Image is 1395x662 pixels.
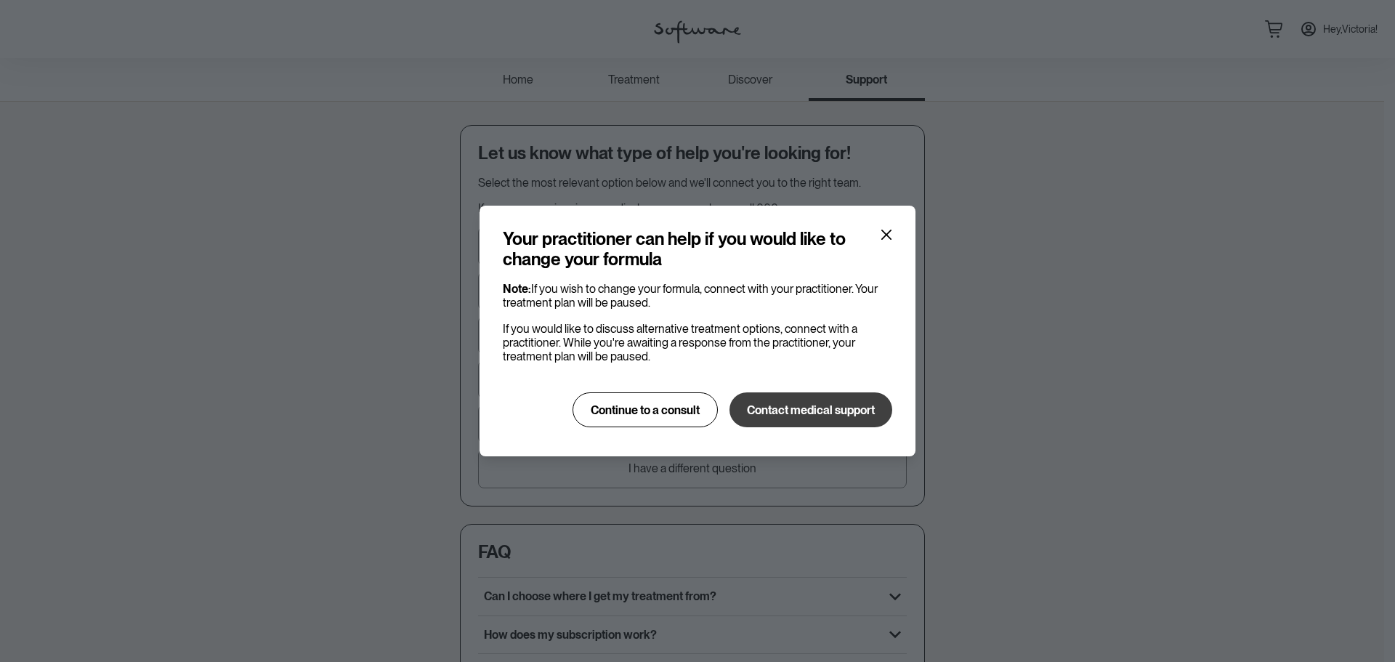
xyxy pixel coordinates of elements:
[729,392,892,427] button: Contact medical support
[503,282,531,296] strong: Note:
[503,229,881,271] h4: Your practitioner can help if you would like to change your formula
[591,403,700,417] span: Continue to a consult
[503,322,892,364] p: If you would like to discuss alternative treatment options, connect with a practitioner. While yo...
[573,392,718,427] button: Continue to a consult
[503,282,892,310] p: If you wish to change your formula, connect with your practitioner. Your treatment plan will be p...
[875,223,898,246] button: Close
[747,403,875,417] span: Contact medical support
